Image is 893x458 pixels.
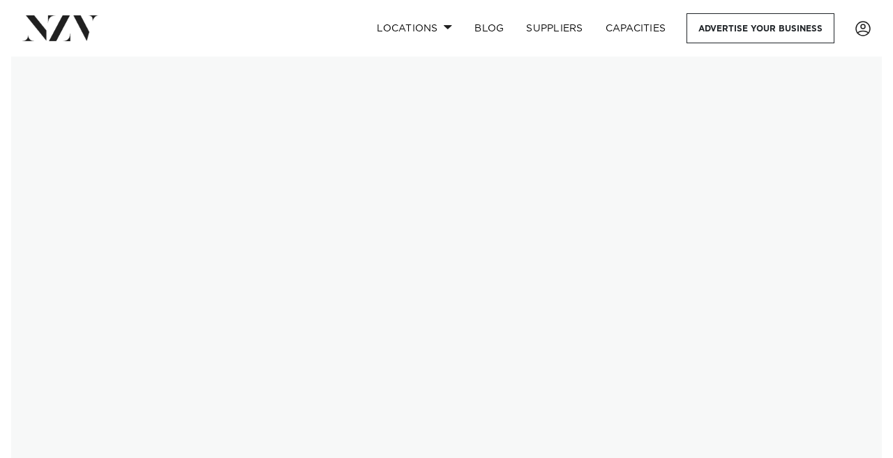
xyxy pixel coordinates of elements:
[515,13,594,43] a: SUPPLIERS
[686,13,834,43] a: Advertise your business
[366,13,463,43] a: Locations
[22,15,98,40] img: nzv-logo.png
[463,13,515,43] a: BLOG
[594,13,677,43] a: Capacities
